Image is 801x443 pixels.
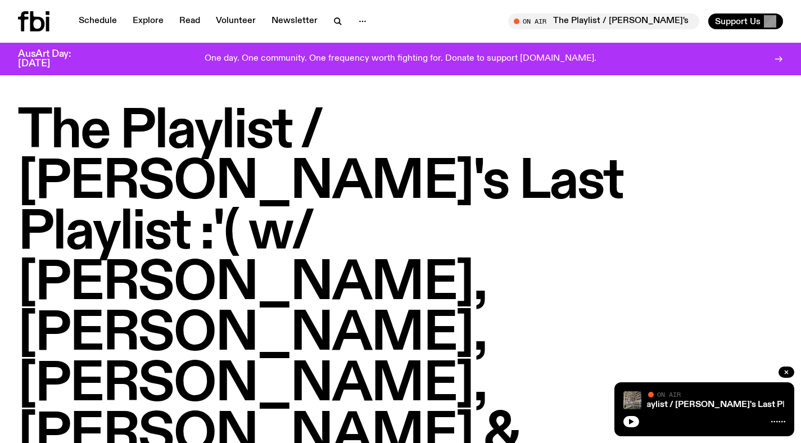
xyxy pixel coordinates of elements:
[18,49,90,69] h3: AusArt Day: [DATE]
[623,391,641,409] img: A corner shot of the fbi music library
[209,13,263,29] a: Volunteer
[715,16,761,26] span: Support Us
[72,13,124,29] a: Schedule
[205,54,596,64] p: One day. One community. One frequency worth fighting for. Donate to support [DOMAIN_NAME].
[508,13,699,29] button: On AirThe Playlist / [PERSON_NAME]'s Last Playlist :'( w/ [PERSON_NAME], [PERSON_NAME], [PERSON_N...
[657,391,681,398] span: On Air
[126,13,170,29] a: Explore
[265,13,324,29] a: Newsletter
[173,13,207,29] a: Read
[708,13,783,29] button: Support Us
